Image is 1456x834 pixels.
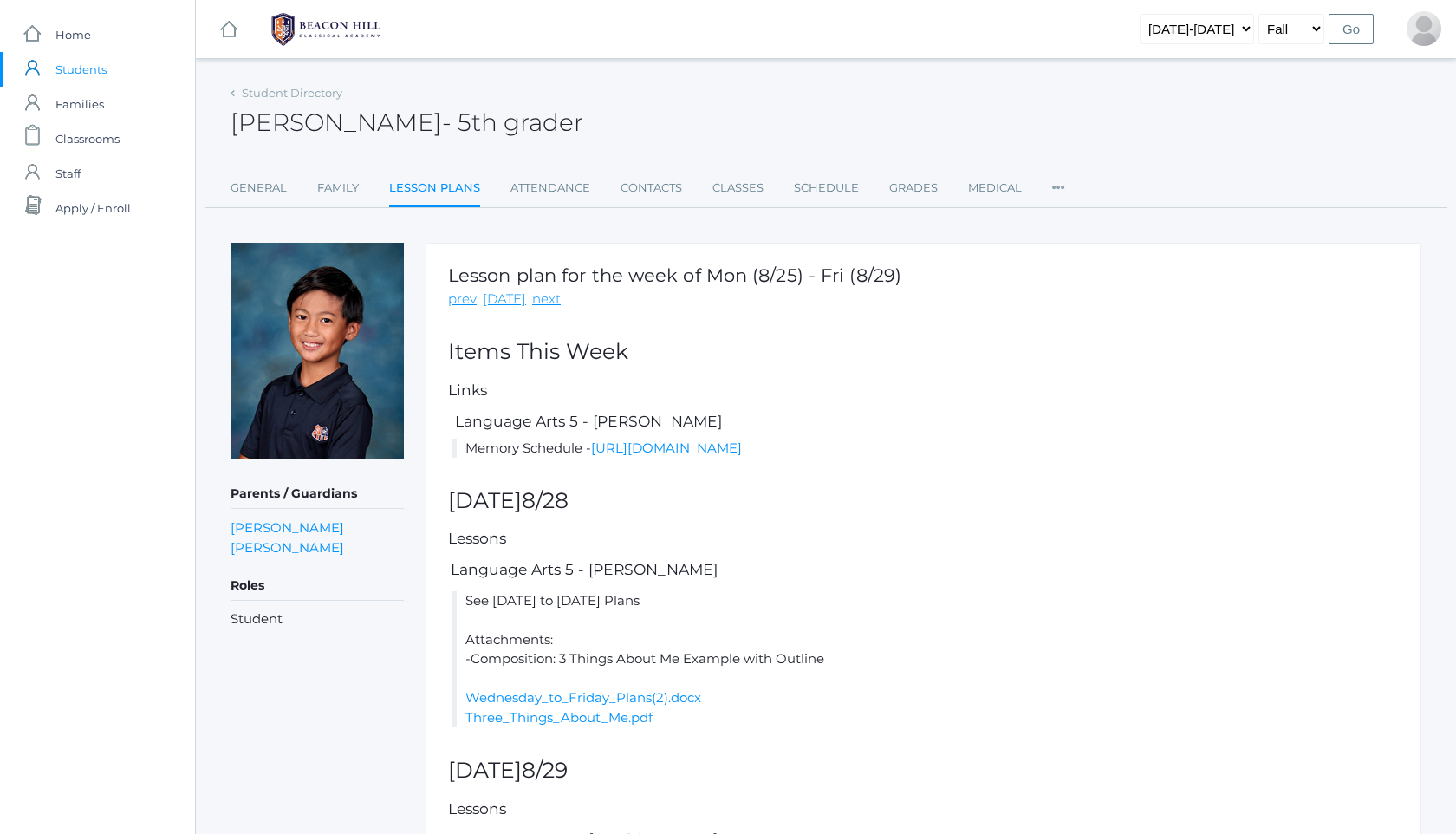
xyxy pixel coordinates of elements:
[1329,14,1374,44] input: Go
[889,171,938,205] a: Grades
[448,759,1399,783] h2: [DATE]
[510,171,590,205] a: Attendance
[452,414,1399,430] h5: Language Arts 5 - [PERSON_NAME]
[968,171,1022,205] a: Medical
[231,479,404,509] h5: Parents / Guardians
[452,439,1399,459] li: Memory Schedule -
[448,801,1399,818] h5: Lessons
[465,689,701,706] a: Wednesday_to_Friday_Plans(2).docx
[231,571,404,601] h5: Roles
[522,757,568,783] span: 8/29
[532,290,561,309] a: next
[448,562,1399,578] h5: Language Arts 5 - [PERSON_NAME]
[448,290,477,309] a: prev
[231,609,404,629] li: Student
[55,52,107,87] span: Students
[55,121,120,156] span: Classrooms
[448,531,1399,547] h5: Lessons
[448,489,1399,513] h2: [DATE]
[317,171,359,205] a: Family
[591,440,742,456] a: [URL][DOMAIN_NAME]
[448,265,901,285] h1: Lesson plan for the week of Mon (8/25) - Fri (8/29)
[465,709,653,726] a: Three_Things_About_Me.pdf
[55,87,104,121] span: Families
[242,86,342,100] a: Student Directory
[231,171,287,205] a: General
[55,156,81,191] span: Staff
[483,290,526,309] a: [DATE]
[712,171,764,205] a: Classes
[231,243,404,459] img: Matteo Soratorio
[794,171,859,205] a: Schedule
[55,17,91,52] span: Home
[448,382,1399,399] h5: Links
[448,340,1399,364] h2: Items This Week
[389,171,480,208] a: Lesson Plans
[452,591,1399,728] li: See [DATE] to [DATE] Plans Attachments: -Composition: 3 Things About Me Example with Outline
[231,109,583,136] h2: [PERSON_NAME]
[231,518,344,538] a: [PERSON_NAME]
[621,171,682,205] a: Contacts
[231,538,344,557] a: [PERSON_NAME]
[55,191,131,225] span: Apply / Enroll
[1407,11,1441,46] div: Lew Soratorio
[261,8,391,51] img: BHCALogos-05-308ed15e86a5a0abce9b8dd61676a3503ac9727e845dece92d48e8588c001991.png
[522,487,569,513] span: 8/28
[442,108,583,137] span: - 5th grader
